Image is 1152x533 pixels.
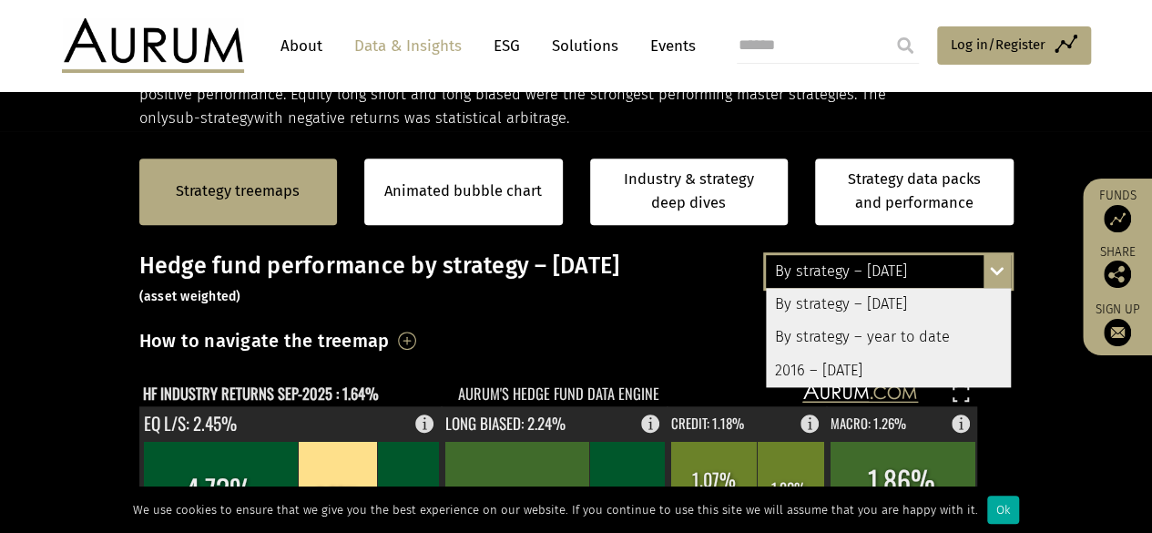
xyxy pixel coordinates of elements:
a: Funds [1092,188,1143,232]
span: Log in/Register [951,34,1045,56]
div: 2016 – [DATE] [766,354,1011,387]
a: Animated bubble chart [384,179,542,203]
a: Strategy treemaps [176,179,300,203]
span: sub-strategy [168,109,254,127]
small: (asset weighted) [139,289,241,304]
div: Share [1092,246,1143,288]
img: Sign up to our newsletter [1104,319,1131,346]
a: Data & Insights [345,29,471,63]
input: Submit [887,27,923,64]
img: Aurum [62,18,244,73]
p: Hedge fund performance was positive in September. All master hedge fund strategies, and most gene... [139,59,1014,131]
a: Events [641,29,696,63]
img: Share this post [1104,261,1131,288]
a: Industry & strategy deep dives [590,159,789,225]
a: Strategy data packs and performance [815,159,1014,225]
div: Ok [987,496,1019,524]
a: ESG [484,29,529,63]
a: Solutions [543,29,627,63]
div: By strategy – year to date [766,321,1011,354]
img: Access Funds [1104,205,1131,232]
div: By strategy – [DATE] [766,255,1011,288]
h3: Hedge fund performance by strategy – [DATE] [139,252,1014,307]
a: Log in/Register [937,26,1091,65]
a: Sign up [1092,302,1143,346]
h3: How to navigate the treemap [139,325,390,356]
div: By strategy – [DATE] [766,288,1011,321]
a: About [271,29,331,63]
